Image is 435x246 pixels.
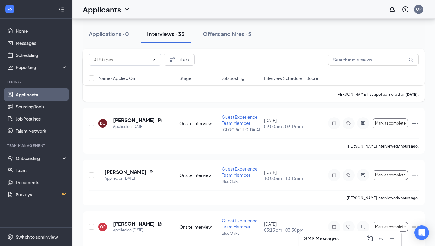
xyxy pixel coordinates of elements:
h5: [PERSON_NAME] [105,169,147,175]
span: Interview Schedule [264,75,302,81]
div: Onsite Interview [179,172,218,178]
span: Stage [179,75,192,81]
svg: Tag [345,173,352,178]
svg: Ellipses [411,171,419,179]
p: [GEOGRAPHIC_DATA] [222,127,260,132]
button: Mark as complete [373,170,408,180]
p: [PERSON_NAME] interviewed . [347,144,419,149]
div: Reporting [16,64,68,70]
span: 09:00 am - 09:15 am [264,123,303,129]
svg: Tag [345,224,352,229]
button: ChevronUp [376,234,386,243]
svg: ChevronDown [151,57,156,62]
h5: [PERSON_NAME] [113,221,155,227]
svg: UserCheck [7,155,13,161]
a: Team [16,164,67,176]
span: Guest Experience Team Member [222,114,258,126]
div: Applied on [DATE] [113,124,162,130]
span: 03:15 pm - 03:30 pm [264,227,303,233]
h3: SMS Messages [304,235,339,242]
div: BO [100,121,106,126]
svg: ComposeMessage [366,235,374,242]
svg: ActiveChat [359,224,367,229]
div: Onboarding [16,155,62,161]
p: Blue Oaks [222,231,260,236]
svg: Note [330,121,338,126]
div: Onsite Interview [179,224,218,230]
svg: ActiveChat [359,121,367,126]
div: OR [100,224,106,229]
div: Applied on [DATE] [105,175,154,181]
svg: Filter [169,56,176,63]
button: Mark as complete [373,222,408,232]
a: Messages [16,37,67,49]
button: Mark as complete [373,118,408,128]
span: Guest Experience Team Member [222,166,258,178]
svg: WorkstreamLogo [7,6,13,12]
h1: Applicants [83,4,121,15]
div: [DATE] [264,117,303,129]
span: Guest Experience Team Member [222,218,258,229]
b: 7 hours ago [398,144,418,148]
svg: QuestionInfo [402,6,409,13]
svg: ChevronUp [377,235,385,242]
svg: Notifications [388,6,396,13]
svg: Note [330,173,338,178]
p: [PERSON_NAME] has applied more than . [337,92,419,97]
a: Home [16,25,67,37]
span: Job posting [222,75,244,81]
svg: ChevronDown [123,6,130,13]
span: Mark as complete [375,173,406,177]
div: [DATE] [264,221,303,233]
svg: Document [157,221,162,226]
div: OP [416,7,422,12]
a: Job Postings [16,113,67,125]
div: Applied on [DATE] [113,227,162,233]
div: Switch to admin view [16,234,58,240]
button: Minimize [387,234,397,243]
span: Score [306,75,318,81]
span: Mark as complete [375,121,406,125]
div: Applications · 0 [89,30,129,38]
a: SurveysCrown [16,188,67,201]
div: Open Intercom Messenger [414,225,429,240]
div: Team Management [7,143,66,148]
svg: Note [330,224,338,229]
svg: Ellipses [411,223,419,231]
input: All Stages [94,56,149,63]
a: Talent Network [16,125,67,137]
b: 6 hours ago [398,196,418,200]
h5: [PERSON_NAME] [113,117,155,124]
span: 10:00 am - 10:15 am [264,175,303,181]
svg: ActiveChat [359,173,367,178]
div: Offers and hires · 5 [203,30,251,38]
button: Filter Filters [164,54,195,66]
a: Documents [16,176,67,188]
span: Name · Applied On [98,75,135,81]
div: Hiring [7,79,66,85]
svg: Settings [7,234,13,240]
span: Mark as complete [375,225,406,229]
svg: Collapse [58,6,64,12]
a: Sourcing Tools [16,101,67,113]
a: Applicants [16,88,67,101]
svg: Document [157,118,162,123]
div: [DATE] [264,169,303,181]
svg: Minimize [388,235,395,242]
input: Search in interviews [328,54,419,66]
svg: Tag [345,121,352,126]
svg: MagnifyingGlass [408,57,413,62]
div: Interviews · 33 [147,30,185,38]
b: [DATE] [405,92,418,97]
button: ComposeMessage [365,234,375,243]
svg: Ellipses [411,120,419,127]
p: [PERSON_NAME] interviewed . [347,195,419,201]
svg: Document [149,170,154,175]
p: Blue Oaks [222,179,260,184]
svg: Analysis [7,64,13,70]
div: Onsite Interview [179,120,218,126]
a: Scheduling [16,49,67,61]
